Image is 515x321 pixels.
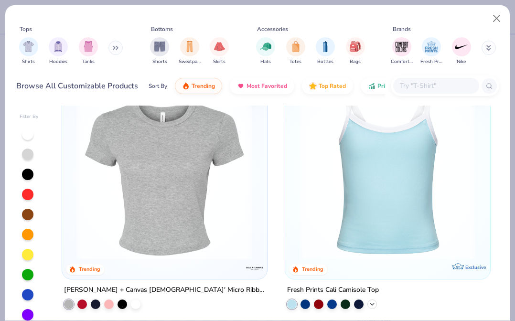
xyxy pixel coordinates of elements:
[23,41,34,52] img: Shirts Image
[79,37,98,65] button: filter button
[286,37,305,65] div: filter for Totes
[420,37,442,65] div: filter for Fresh Prints
[257,25,288,33] div: Accessories
[391,58,413,65] span: Comfort Colors
[79,37,98,65] div: filter for Tanks
[72,84,257,260] img: aa15adeb-cc10-480b-b531-6e6e449d5067
[49,37,68,65] div: filter for Hoodies
[317,58,333,65] span: Bottles
[230,78,294,94] button: Most Favorited
[245,258,264,277] img: Bella + Canvas logo
[53,41,64,52] img: Hoodies Image
[346,37,365,65] button: filter button
[316,37,335,65] div: filter for Bottles
[192,82,215,90] span: Trending
[19,37,38,65] button: filter button
[319,82,346,90] span: Top Rated
[420,58,442,65] span: Fresh Prints
[82,58,95,65] span: Tanks
[182,82,190,90] img: trending.gif
[346,37,365,65] div: filter for Bags
[150,37,169,65] div: filter for Shorts
[237,82,245,90] img: most_fav.gif
[457,58,466,65] span: Nike
[391,37,413,65] div: filter for Comfort Colors
[316,37,335,65] button: filter button
[149,82,167,90] div: Sort By
[16,80,138,92] div: Browse All Customizable Products
[391,37,413,65] button: filter button
[210,37,229,65] button: filter button
[488,10,506,28] button: Close
[350,58,361,65] span: Bags
[150,37,169,65] button: filter button
[290,41,301,52] img: Totes Image
[151,25,173,33] div: Bottoms
[452,37,471,65] div: filter for Nike
[260,41,271,52] img: Hats Image
[320,41,331,52] img: Bottles Image
[287,284,379,296] div: Fresh Prints Cali Camisole Top
[213,58,225,65] span: Skirts
[256,37,275,65] div: filter for Hats
[309,82,317,90] img: TopRated.gif
[19,37,38,65] div: filter for Shirts
[83,41,94,52] img: Tanks Image
[420,37,442,65] button: filter button
[256,37,275,65] button: filter button
[49,37,68,65] button: filter button
[286,37,305,65] button: filter button
[154,41,165,52] img: Shorts Image
[20,25,32,33] div: Tops
[424,40,439,54] img: Fresh Prints Image
[179,58,201,65] span: Sweatpants
[184,41,195,52] img: Sweatpants Image
[395,40,409,54] img: Comfort Colors Image
[454,40,469,54] img: Nike Image
[377,82,391,90] span: Price
[393,25,411,33] div: Brands
[260,58,271,65] span: Hats
[64,284,265,296] div: [PERSON_NAME] + Canvas [DEMOGRAPHIC_DATA]' Micro Ribbed Baby Tee
[452,37,471,65] button: filter button
[247,82,287,90] span: Most Favorited
[152,58,167,65] span: Shorts
[22,58,35,65] span: Shirts
[49,58,67,65] span: Hoodies
[210,37,229,65] div: filter for Skirts
[302,78,353,94] button: Top Rated
[20,113,39,120] div: Filter By
[175,78,222,94] button: Trending
[350,41,360,52] img: Bags Image
[179,37,201,65] div: filter for Sweatpants
[399,80,472,91] input: Try "T-Shirt"
[361,78,398,94] button: Price
[465,264,485,270] span: Exclusive
[179,37,201,65] button: filter button
[290,58,301,65] span: Totes
[214,41,225,52] img: Skirts Image
[295,84,480,260] img: a25d9891-da96-49f3-a35e-76288174bf3a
